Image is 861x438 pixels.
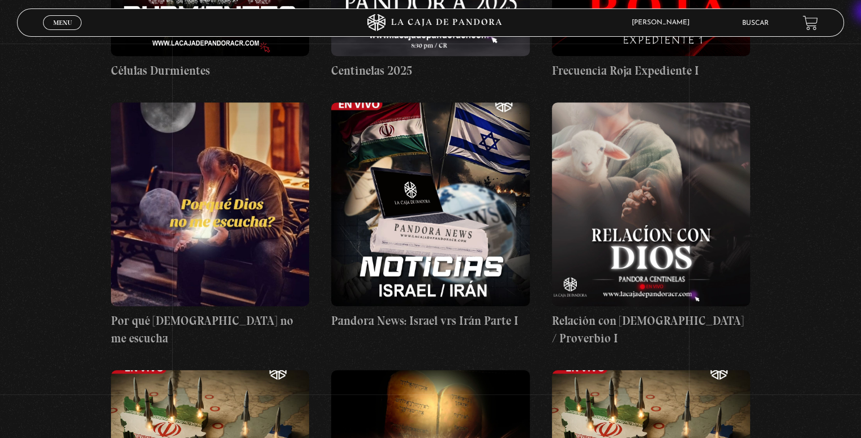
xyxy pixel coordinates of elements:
a: Buscar [742,20,769,27]
h4: Centinelas 2025 [331,62,529,80]
h4: Células Durmientes [111,62,309,80]
span: [PERSON_NAME] [626,19,701,26]
a: View your shopping cart [803,15,818,31]
a: Relación con [DEMOGRAPHIC_DATA] / Proverbio I [552,102,750,347]
a: Por qué [DEMOGRAPHIC_DATA] no me escucha [111,102,309,347]
span: Menu [53,19,72,26]
h4: Frecuencia Roja Expediente I [552,62,750,80]
h4: Por qué [DEMOGRAPHIC_DATA] no me escucha [111,312,309,347]
h4: Pandora News: Israel vrs Irán Parte I [331,312,529,330]
a: Pandora News: Israel vrs Irán Parte I [331,102,529,330]
span: Cerrar [49,29,76,37]
h4: Relación con [DEMOGRAPHIC_DATA] / Proverbio I [552,312,750,347]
